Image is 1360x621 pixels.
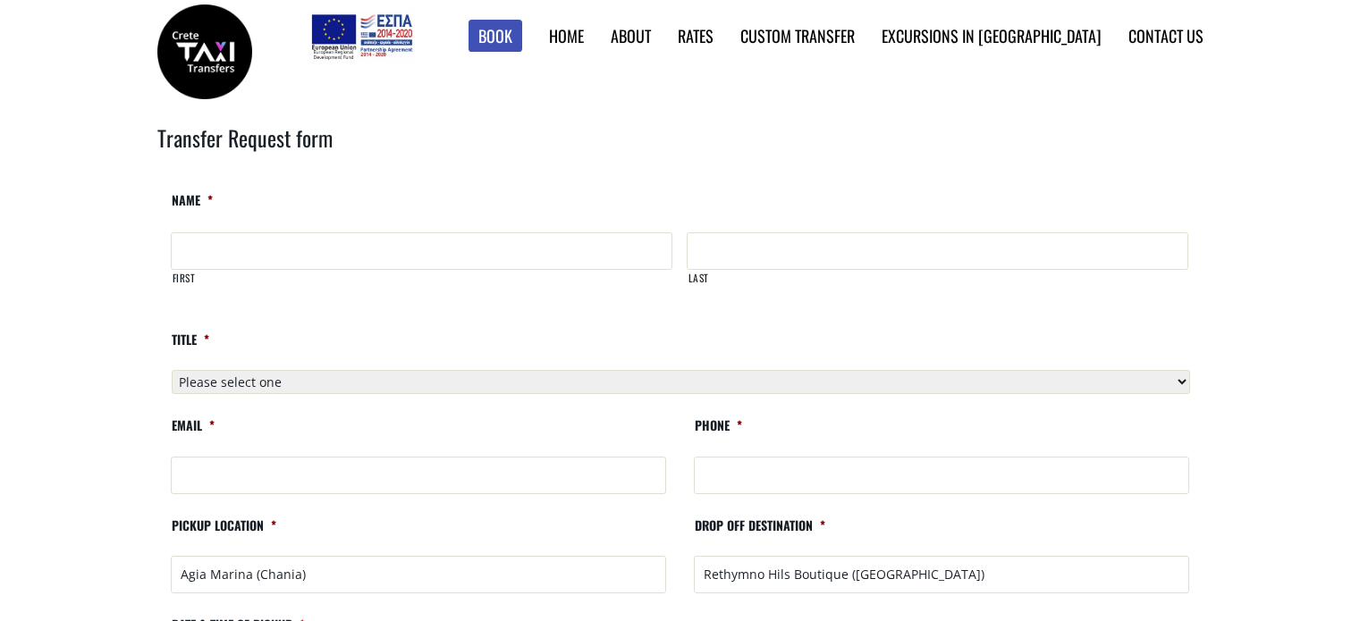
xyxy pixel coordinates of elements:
a: Home [549,24,584,47]
img: Crete Taxi Transfers | Crete Taxi Transfers search results | Crete Taxi Transfers [157,4,252,99]
a: Contact us [1128,24,1204,47]
label: Title [171,331,209,363]
label: Name [171,192,213,223]
h2: Transfer Request form [157,122,1204,178]
a: Book [469,20,522,53]
a: About [611,24,651,47]
label: Drop off destination [694,517,825,549]
img: e-bannersEUERDF180X90.jpg [308,9,415,63]
label: Pickup location [171,517,276,549]
a: Rates [678,24,714,47]
label: Last [688,271,1188,300]
label: Email [171,417,215,449]
a: Custom Transfer [740,24,855,47]
label: Phone [694,417,742,449]
a: Excursions in [GEOGRAPHIC_DATA] [882,24,1102,47]
label: First [172,271,672,300]
a: Crete Taxi Transfers | Crete Taxi Transfers search results | Crete Taxi Transfers [157,40,252,59]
